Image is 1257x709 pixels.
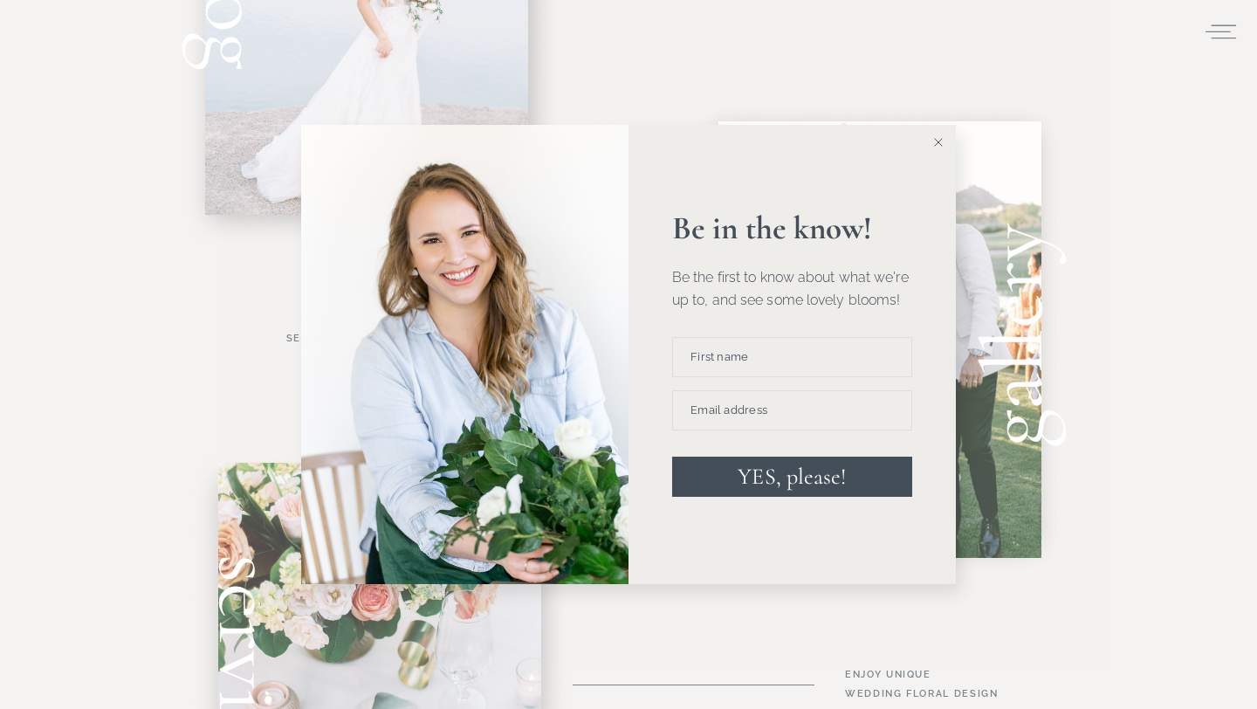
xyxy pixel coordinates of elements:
span: YES, please! [738,463,846,490]
button: Subscribe [478,52,587,93]
span: Subscribe [497,67,569,78]
p: Be the first to know about what we're up to, and see some lovely blooms! [672,266,912,311]
p: Be in the know! [672,212,912,244]
button: YES, please! [672,457,912,497]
